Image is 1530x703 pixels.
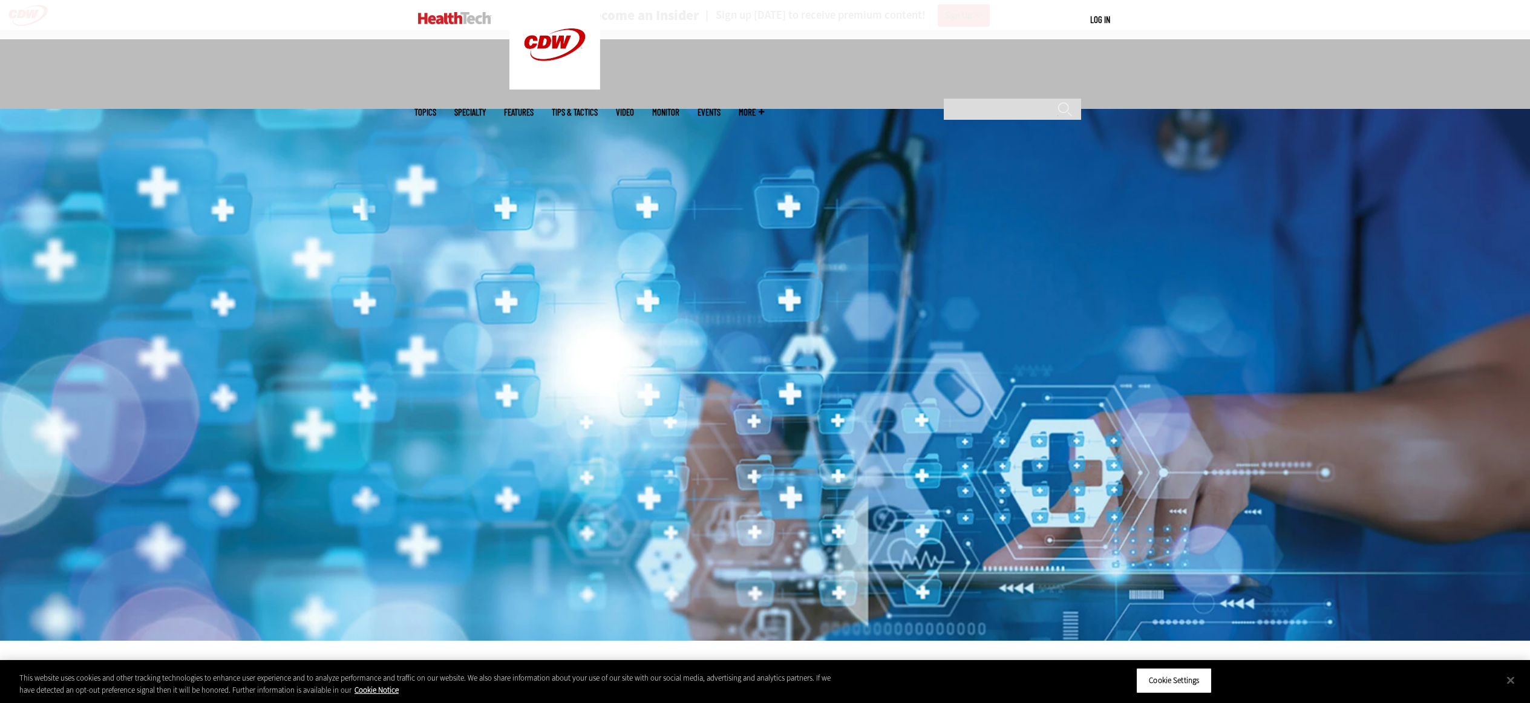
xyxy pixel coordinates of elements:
a: More information about your privacy [355,685,399,695]
span: Specialty [454,108,486,117]
button: Close [1497,667,1524,693]
a: MonITor [652,108,679,117]
span: More [739,108,764,117]
div: User menu [1090,13,1110,26]
span: Topics [414,108,436,117]
a: Log in [1090,14,1110,25]
a: Video [616,108,634,117]
button: Cookie Settings [1136,668,1212,693]
a: Features [504,108,534,117]
a: CDW [509,80,600,93]
a: Tips & Tactics [552,108,598,117]
div: This website uses cookies and other tracking technologies to enhance user experience and to analy... [19,672,842,696]
a: Events [698,108,721,117]
img: Home [418,12,491,24]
